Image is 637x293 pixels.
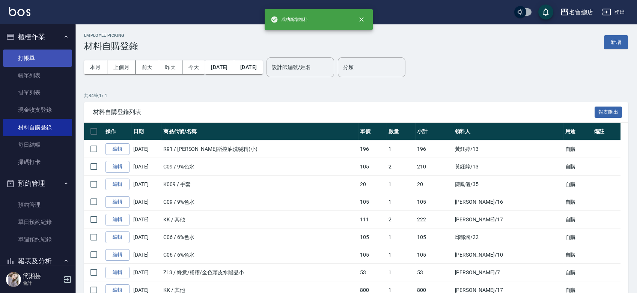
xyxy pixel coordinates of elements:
[415,211,453,228] td: 222
[599,5,628,19] button: 登出
[105,196,130,208] a: 編輯
[3,231,72,248] a: 單週預約紀錄
[453,140,563,158] td: 黃鈺婷 /13
[358,158,387,176] td: 105
[84,33,138,38] h2: Employee Picking
[84,41,138,51] h3: 材料自購登錄
[3,251,72,271] button: 報表及分析
[3,84,72,101] a: 掛單列表
[3,101,72,119] a: 現金收支登錄
[415,140,453,158] td: 196
[182,60,205,74] button: 今天
[563,228,592,246] td: 自購
[6,272,21,287] img: Person
[563,123,592,140] th: 用途
[161,228,358,246] td: C06 / 6%色水
[453,246,563,264] td: [PERSON_NAME] /10
[563,211,592,228] td: 自購
[358,264,387,281] td: 53
[93,108,595,116] span: 材料自購登錄列表
[595,107,622,118] button: 報表匯出
[595,108,622,115] a: 報表匯出
[415,246,453,264] td: 105
[415,264,453,281] td: 53
[563,140,592,158] td: 自購
[161,211,358,228] td: KK / 其他
[453,211,563,228] td: [PERSON_NAME] /17
[415,176,453,193] td: 20
[161,264,358,281] td: Z13 / 綠意/粉穳/金色頭皮水贈品小
[131,211,161,228] td: [DATE]
[84,60,107,74] button: 本月
[131,246,161,264] td: [DATE]
[3,67,72,84] a: 帳單列表
[159,60,182,74] button: 昨天
[453,228,563,246] td: 邱郁涵 /22
[131,264,161,281] td: [DATE]
[107,60,136,74] button: 上個月
[538,5,553,20] button: save
[161,246,358,264] td: C06 / 6%色水
[136,60,159,74] button: 前天
[105,249,130,261] a: 編輯
[161,158,358,176] td: C09 / 9%色水
[3,153,72,171] a: 掃碼打卡
[592,123,620,140] th: 備註
[105,231,130,243] a: 編輯
[271,16,308,23] span: 成功新增領料
[105,214,130,225] a: 編輯
[161,123,358,140] th: 商品代號/名稱
[604,35,628,49] button: 新增
[387,123,415,140] th: 數量
[387,193,415,211] td: 1
[131,140,161,158] td: [DATE]
[387,176,415,193] td: 1
[415,228,453,246] td: 105
[131,158,161,176] td: [DATE]
[415,158,453,176] td: 210
[3,196,72,213] a: 預約管理
[415,193,453,211] td: 105
[131,123,161,140] th: 日期
[161,140,358,158] td: R91 / [PERSON_NAME]斯控油洗髮精(小)
[104,123,131,140] th: 操作
[3,174,72,193] button: 預約管理
[23,280,61,287] p: 會計
[23,272,61,280] h5: 簡湘芸
[3,136,72,153] a: 每日結帳
[387,158,415,176] td: 2
[387,246,415,264] td: 1
[161,193,358,211] td: C09 / 9%色水
[358,228,387,246] td: 105
[9,7,30,16] img: Logo
[105,179,130,190] a: 編輯
[105,161,130,173] a: 編輯
[358,140,387,158] td: 196
[358,246,387,264] td: 105
[453,264,563,281] td: [PERSON_NAME] /7
[563,246,592,264] td: 自購
[131,228,161,246] td: [DATE]
[453,176,563,193] td: 陳鳳儀 /35
[358,193,387,211] td: 105
[453,123,563,140] th: 領料人
[387,264,415,281] td: 1
[387,140,415,158] td: 1
[415,123,453,140] th: 小計
[387,211,415,228] td: 2
[205,60,234,74] button: [DATE]
[604,38,628,45] a: 新增
[453,193,563,211] td: [PERSON_NAME] /16
[131,176,161,193] td: [DATE]
[563,193,592,211] td: 自購
[3,213,72,231] a: 單日預約紀錄
[84,92,628,99] p: 共 84 筆, 1 / 1
[358,211,387,228] td: 111
[387,228,415,246] td: 1
[3,50,72,67] a: 打帳單
[353,11,370,28] button: close
[105,143,130,155] a: 編輯
[161,176,358,193] td: K009 / 手套
[563,264,592,281] td: 自購
[563,158,592,176] td: 自購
